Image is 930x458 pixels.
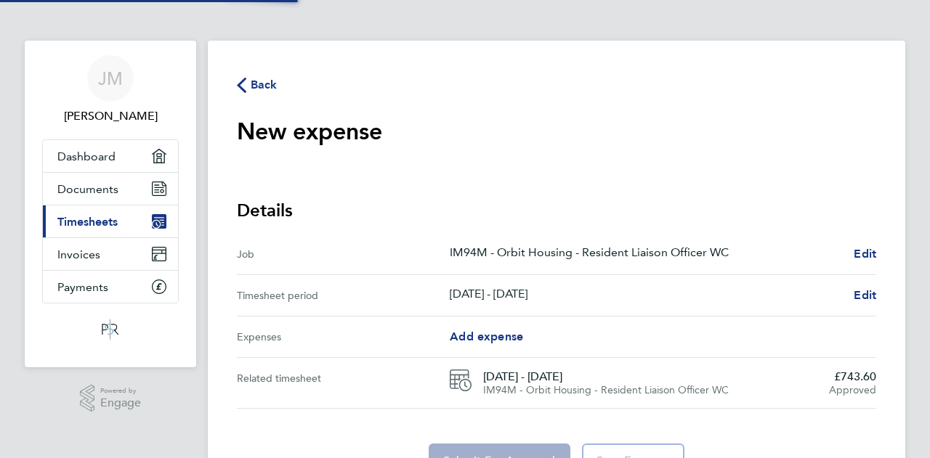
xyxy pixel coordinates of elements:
[57,182,118,196] span: Documents
[57,248,100,261] span: Invoices
[43,173,178,205] a: Documents
[483,384,729,396] span: IM94M - Orbit Housing - Resident Liaison Officer WC
[25,41,196,367] nav: Main navigation
[854,288,876,302] span: Edit
[450,287,854,304] p: [DATE] - [DATE]
[854,247,876,261] span: Edit
[854,245,876,263] a: Edit
[237,117,382,146] h1: New expense
[97,318,124,341] img: psrsolutions-logo-retina.png
[42,107,179,125] span: Julie Millerchip
[450,245,842,263] p: IM94M - Orbit Housing - Resident Liaison Officer WC
[43,271,178,303] a: Payments
[829,384,876,396] span: Approved
[237,328,450,345] div: Expenses
[43,238,178,270] a: Invoices
[237,199,876,222] h3: Details
[57,280,108,294] span: Payments
[57,150,116,163] span: Dashboard
[450,328,523,345] a: Add expense
[100,397,141,409] span: Engage
[42,318,179,341] a: Go to home page
[237,245,450,263] div: Job
[483,369,817,384] span: [DATE] - [DATE]
[43,140,178,172] a: Dashboard
[57,215,118,229] span: Timesheets
[854,287,876,304] a: Edit
[42,55,179,125] a: JM[PERSON_NAME]
[237,369,450,396] div: Related timesheet
[237,75,278,94] button: Back
[98,69,123,88] span: JM
[43,205,178,237] a: Timesheets
[450,330,523,343] span: Add expense
[251,76,278,94] span: Back
[80,385,142,412] a: Powered byEngage
[100,385,141,397] span: Powered by
[237,287,450,304] div: Timesheet period
[450,369,876,396] a: [DATE] - [DATE]IM94M - Orbit Housing - Resident Liaison Officer WC£743.60Approved
[829,369,876,384] span: £743.60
